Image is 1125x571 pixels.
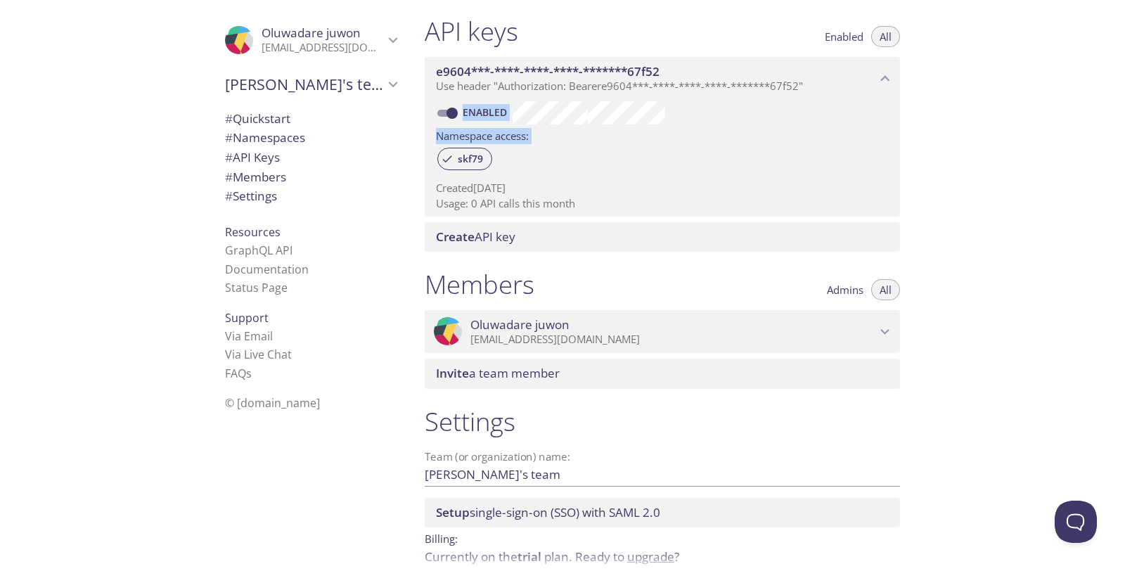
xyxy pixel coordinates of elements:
[436,196,889,211] p: Usage: 0 API calls this month
[425,15,518,47] h1: API keys
[437,148,492,170] div: skf79
[262,25,361,41] span: Oluwadare juwon
[225,395,320,411] span: © [DOMAIN_NAME]
[871,26,900,47] button: All
[436,181,889,195] p: Created [DATE]
[225,328,273,344] a: Via Email
[214,148,408,167] div: API Keys
[225,129,233,146] span: #
[425,310,900,354] div: Oluwadare juwon
[214,128,408,148] div: Namespaces
[436,365,469,381] span: Invite
[225,149,280,165] span: API Keys
[214,167,408,187] div: Members
[425,527,900,548] p: Billing:
[461,105,513,119] a: Enabled
[436,229,515,245] span: API key
[214,17,408,63] div: Oluwadare juwon
[214,66,408,103] div: Oluwadare's team
[425,498,900,527] div: Setup SSO
[871,279,900,300] button: All
[818,279,872,300] button: Admins
[225,110,233,127] span: #
[1055,501,1097,543] iframe: Help Scout Beacon - Open
[425,451,571,462] label: Team (or organization) name:
[436,365,560,381] span: a team member
[225,169,286,185] span: Members
[425,222,900,252] div: Create API Key
[214,186,408,206] div: Team Settings
[425,406,900,437] h1: Settings
[225,149,233,165] span: #
[225,75,384,94] span: [PERSON_NAME]'s team
[425,359,900,388] div: Invite a team member
[816,26,872,47] button: Enabled
[225,366,252,381] a: FAQ
[225,224,281,240] span: Resources
[214,109,408,129] div: Quickstart
[225,310,269,326] span: Support
[436,229,475,245] span: Create
[262,41,384,55] p: [EMAIL_ADDRESS][DOMAIN_NAME]
[470,333,876,347] p: [EMAIL_ADDRESS][DOMAIN_NAME]
[225,188,233,204] span: #
[436,504,660,520] span: single-sign-on (SSO) with SAML 2.0
[225,188,277,204] span: Settings
[470,317,570,333] span: Oluwadare juwon
[246,366,252,381] span: s
[225,169,233,185] span: #
[436,504,470,520] span: Setup
[449,153,491,165] span: skf79
[225,129,305,146] span: Namespaces
[225,262,309,277] a: Documentation
[225,243,292,258] a: GraphQL API
[225,280,288,295] a: Status Page
[225,347,292,362] a: Via Live Chat
[436,124,529,145] label: Namespace access:
[225,110,290,127] span: Quickstart
[425,269,534,300] h1: Members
